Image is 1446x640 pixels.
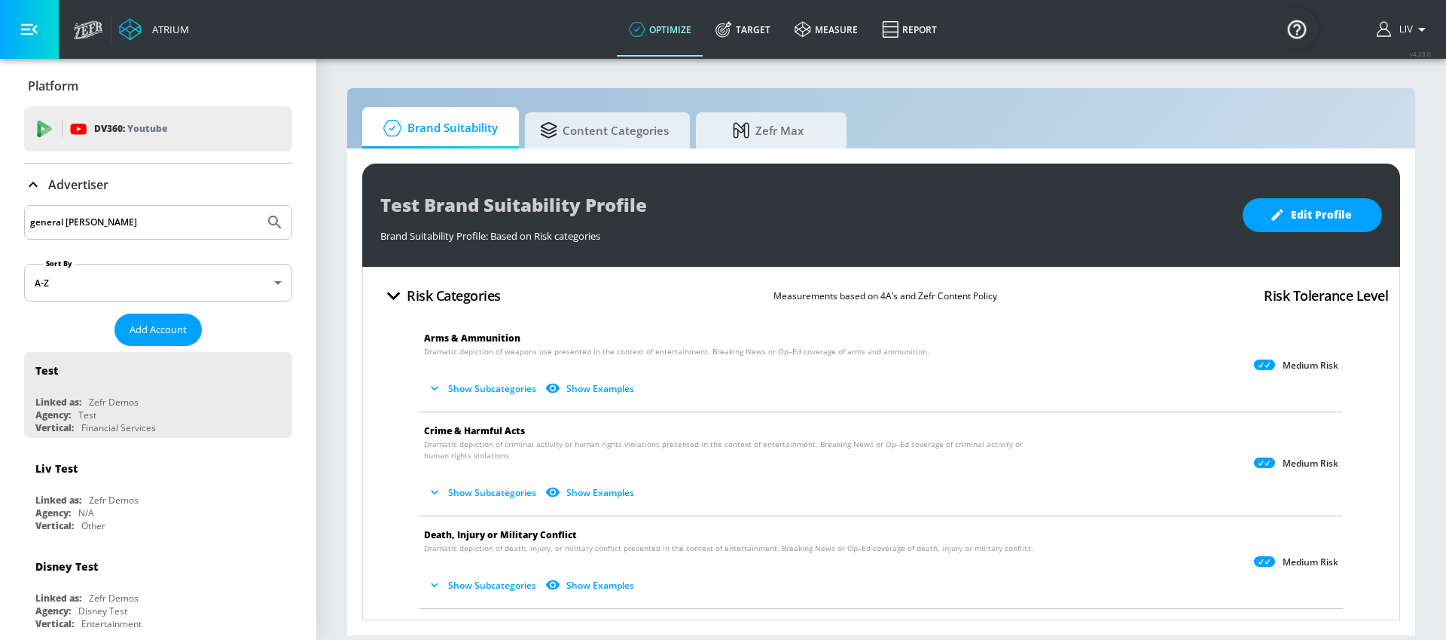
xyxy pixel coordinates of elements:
label: Sort By [43,259,75,268]
button: Edit Profile [1243,198,1382,232]
div: Linked as: [35,396,81,409]
button: Open Resource Center [1276,8,1318,50]
div: TestLinked as:Zefr DemosAgency:TestVertical:Financial Services [24,352,292,438]
button: Show Subcategories [424,480,542,505]
p: Measurements based on 4A’s and Zefr Content Policy [773,288,997,304]
span: Content Categories [540,112,669,149]
div: Agency: [35,507,71,519]
div: Liv Test [35,461,78,476]
span: login as: liv.ho@zefr.com [1393,24,1413,35]
button: Show Examples [542,376,640,401]
div: A-Z [24,264,292,302]
div: Disney TestLinked as:Zefr DemosAgency:Disney TestVertical:Entertainment [24,548,292,634]
a: measure [782,2,870,57]
div: Platform [24,65,292,107]
div: Advertiser [24,164,292,206]
span: Brand Suitability [377,110,498,146]
div: Brand Suitability Profile: Based on Risk categories [380,222,1228,243]
button: Show Examples [542,480,640,505]
span: Arms & Ammunition [424,332,520,344]
div: Test [78,409,96,421]
div: Linked as: [35,494,81,507]
div: Vertical: [35,519,74,532]
button: Show Subcategories [424,376,542,401]
div: Linked as: [35,592,81,605]
div: Zefr Demos [89,592,139,605]
p: Platform [28,78,78,94]
span: Edit Profile [1273,206,1352,225]
div: Atrium [146,23,189,36]
div: Liv TestLinked as:Zefr DemosAgency:N/AVertical:Other [24,450,292,536]
div: Vertical: [35,617,74,630]
input: Search by name [30,213,258,232]
p: Medium Risk [1283,458,1338,470]
button: Risk Categories [374,278,507,314]
button: Show Examples [542,573,640,598]
span: Death, Injury or Military Conflict [424,528,577,541]
button: Show Subcategories [424,573,542,598]
div: Entertainment [81,617,142,630]
div: Test [35,363,58,378]
div: Vertical: [35,421,74,434]
p: DV360: [94,121,167,137]
div: Agency: [35,605,71,617]
div: Other [81,519,105,532]
div: N/A [78,507,94,519]
p: Medium Risk [1283,360,1338,372]
div: Zefr Demos [89,494,139,507]
span: Add Account [130,321,187,338]
h4: Risk Categories [407,285,501,306]
div: Financial Services [81,421,156,434]
div: Disney Test [78,605,127,617]
a: Target [703,2,782,57]
div: Agency: [35,409,71,421]
p: Advertiser [48,176,108,193]
span: Zefr Max [711,112,825,149]
span: Dramatic depiction of criminal activity or human rights violations presented in the context of en... [424,439,1047,461]
span: Dramatic depiction of death, injury, or military conflict presented in the context of entertainme... [424,543,1033,554]
a: Atrium [119,18,189,41]
p: Youtube [127,121,167,136]
p: Medium Risk [1283,556,1338,568]
span: v 4.28.0 [1410,50,1431,58]
span: Crime & Harmful Acts [424,424,525,437]
div: Disney Test [35,559,98,574]
button: Add Account [114,314,202,346]
span: Dramatic depiction of weapons use presented in the context of entertainment. Breaking News or Op–... [424,346,929,357]
a: optimize [617,2,703,57]
div: DV360: Youtube [24,106,292,152]
h4: Risk Tolerance Level [1264,285,1388,306]
a: Report [870,2,949,57]
button: Liv [1377,20,1431,38]
button: Submit Search [258,206,291,239]
div: Zefr Demos [89,396,139,409]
